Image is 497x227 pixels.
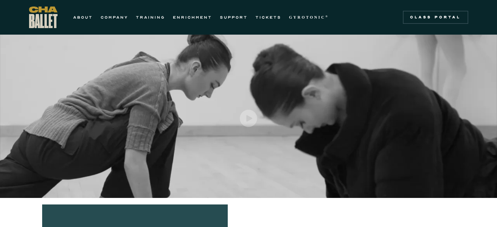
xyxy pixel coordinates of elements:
a: TICKETS [256,13,281,21]
a: SUPPORT [220,13,248,21]
a: GYROTONIC® [289,13,329,21]
a: home [29,7,58,28]
a: ABOUT [73,13,93,21]
a: Class Portal [403,11,468,24]
a: TRAINING [136,13,165,21]
sup: ® [325,15,329,18]
a: ENRICHMENT [173,13,212,21]
strong: GYROTONIC [289,15,325,20]
div: Class Portal [407,15,464,20]
a: COMPANY [101,13,128,21]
